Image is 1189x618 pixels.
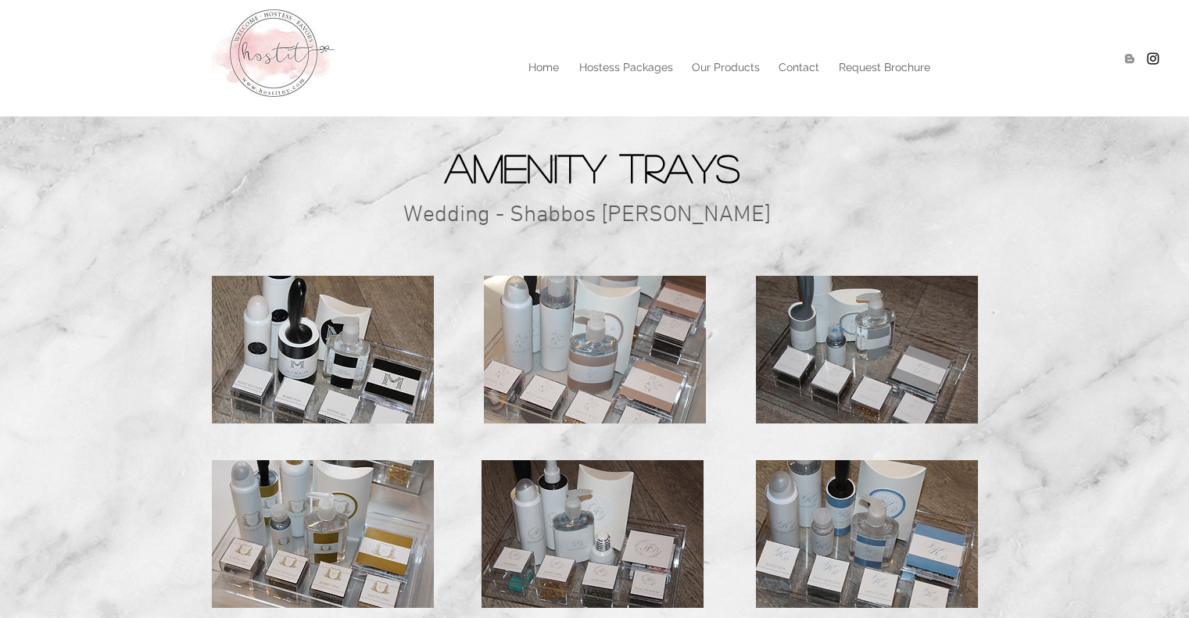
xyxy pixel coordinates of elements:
a: Contact [768,55,829,79]
img: IMG_3079.JPG [482,460,704,608]
a: Home [518,55,569,79]
img: Hostitny [1145,51,1161,66]
ul: Social Bar [1122,51,1161,66]
p: Home [521,55,567,79]
p: Hostess Packages [571,55,681,79]
p: Request Brochure [831,55,938,79]
img: IMG_4840 - Copy.JPG [212,460,434,608]
img: IMG_0499.JPG [484,276,706,423]
a: Request Brochure [829,55,940,79]
span: Amenity Trays [445,148,740,187]
img: IMG_0341.JPG [756,276,978,423]
img: Blogger [1122,51,1137,66]
a: Our Products [682,55,768,79]
img: IMG_3288_edited.jpg [212,276,434,423]
img: IMG_6001.JPG [756,460,978,608]
nav: Site [283,55,940,79]
p: Contact [771,55,827,79]
p: Our Products [684,55,768,79]
a: Hostess Packages [569,55,682,79]
h2: Wedding - Shabbos [PERSON_NAME] [403,201,786,230]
